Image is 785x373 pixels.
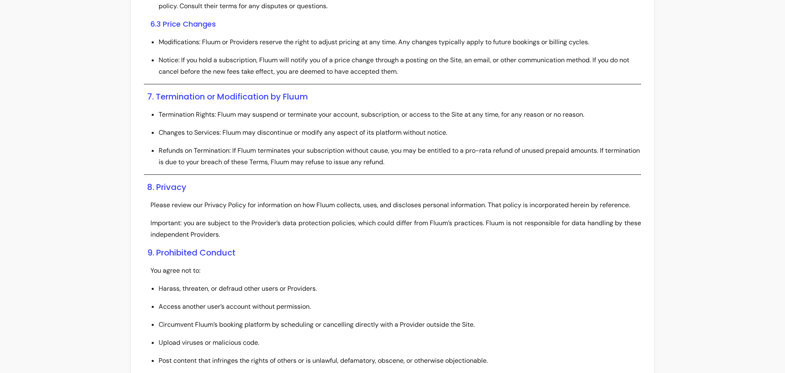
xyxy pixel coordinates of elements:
[150,199,641,211] p: Please review our Privacy Policy for information on how Fluum collects, uses, and discloses perso...
[159,54,641,77] li: Notice: If you hold a subscription, Fluum will notify you of a price change through a posting on ...
[159,109,641,120] li: Termination Rights: Fluum may suspend or terminate your account, subscription, or access to the S...
[150,18,641,30] h4: 6.3 Price Changes
[150,265,641,276] p: You agree not to:
[159,319,641,330] li: Circumvent Fluum’s booking platform by scheduling or cancelling directly with a Provider outside ...
[159,36,641,48] li: Modifications: Fluum or Providers reserve the right to adjust pricing at any time. Any changes ty...
[159,301,641,312] li: Access another user’s account without permission.
[147,247,641,258] h3: 9. Prohibited Conduct
[159,127,641,138] li: Changes to Services: Fluum may discontinue or modify any aspect of its platform without notice.
[159,337,641,348] li: Upload viruses or malicious code.
[159,145,641,168] li: Refunds on Termination: If Fluum terminates your subscription without cause, you may be entitled ...
[159,283,641,294] li: Harass, threaten, or defraud other users or Providers.
[147,181,641,193] h3: 8. Privacy
[147,91,641,102] h3: 7. Termination or Modification by Fluum
[159,355,641,366] li: Post content that infringes the rights of others or is unlawful, defamatory, obscene, or otherwis...
[150,217,641,240] p: Important: you are subject to the Provider’s data protection policies, which could differ from Fl...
